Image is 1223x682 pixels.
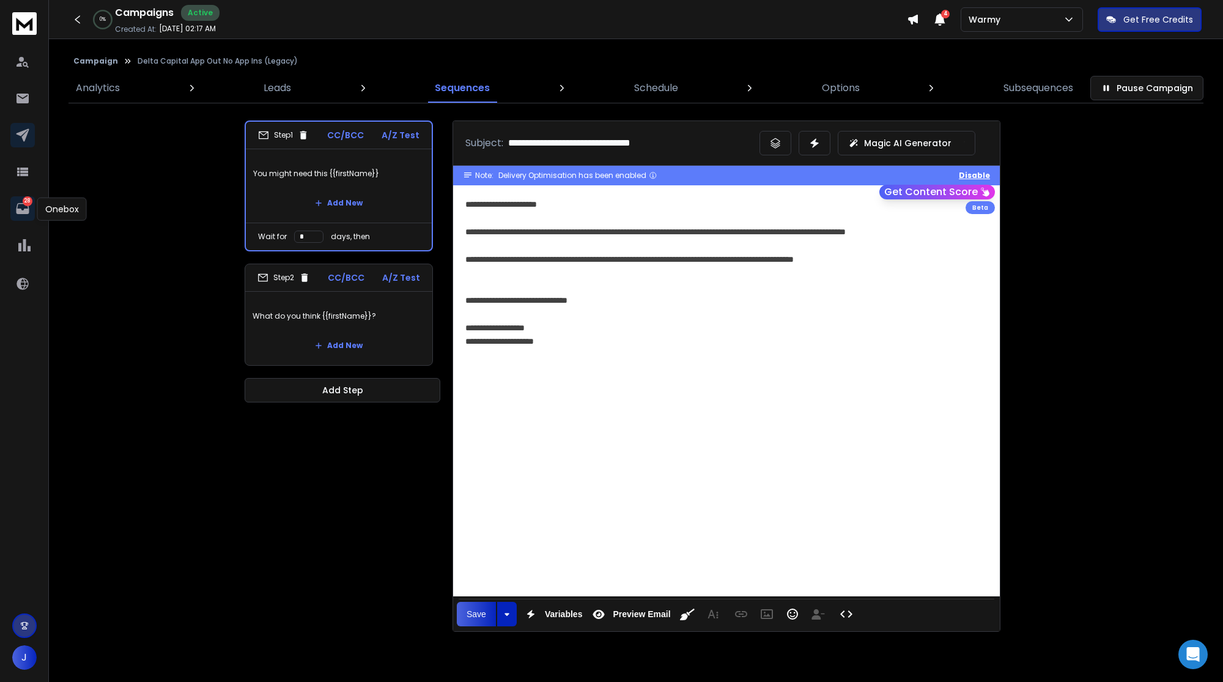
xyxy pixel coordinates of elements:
p: Created At: [115,24,157,34]
a: 28 [10,196,35,221]
li: Step2CC/BCCA/Z TestWhat do you think {{firstName}}?Add New [245,264,433,366]
button: Insert Unsubscribe Link [807,602,830,626]
p: days, then [331,232,370,242]
button: Campaign [73,56,118,66]
div: Onebox [37,198,87,221]
span: Note: [475,171,493,180]
button: Add New [305,191,372,215]
p: CC/BCC [327,129,364,141]
h1: Campaigns [115,6,174,20]
button: Variables [519,602,585,626]
p: 0 % [100,16,106,23]
div: Delivery Optimisation has been enabled [498,171,657,180]
p: CC/BCC [328,272,364,284]
p: Schedule [634,81,678,95]
a: Schedule [627,73,685,103]
p: 28 [23,196,32,206]
a: Subsequences [996,73,1081,103]
div: Step 2 [257,272,310,283]
div: Open Intercom Messenger [1178,640,1208,669]
button: J [12,645,37,670]
p: Subsequences [1003,81,1073,95]
p: Warmy [969,13,1005,26]
button: Emoticons [781,602,804,626]
p: Wait for [258,232,287,242]
a: Sequences [427,73,497,103]
button: Save [457,602,496,626]
button: Add New [305,333,372,358]
p: Sequences [435,81,490,95]
p: Leads [264,81,291,95]
li: Step1CC/BCCA/Z TestYou might need this {{firstName}}Add NewWait fordays, then [245,120,433,251]
button: Disable [959,171,990,180]
p: Options [822,81,860,95]
a: Options [815,73,867,103]
span: 4 [941,10,950,18]
button: Add Step [245,378,440,402]
div: Beta [966,201,995,214]
p: Analytics [76,81,120,95]
p: Subject: [465,136,503,150]
button: Insert Link (⌘K) [730,602,753,626]
button: Get Content Score [879,185,995,199]
button: Get Free Credits [1098,7,1202,32]
button: Clean HTML [676,602,699,626]
p: A/Z Test [382,272,420,284]
button: More Text [701,602,725,626]
button: Magic AI Generator [838,131,975,155]
p: [DATE] 02:17 AM [159,24,216,34]
a: Analytics [68,73,127,103]
p: A/Z Test [382,129,419,141]
button: Code View [835,602,858,626]
button: Preview Email [587,602,673,626]
p: Magic AI Generator [864,137,951,149]
p: Delta Capital App Out No App Ins (Legacy) [138,56,298,66]
button: Pause Campaign [1090,76,1203,100]
button: Insert Image (⌘P) [755,602,778,626]
a: Leads [256,73,298,103]
span: Variables [542,609,585,620]
p: Get Free Credits [1123,13,1193,26]
div: Active [181,5,220,21]
img: logo [12,12,37,35]
p: You might need this {{firstName}} [253,157,424,191]
div: Step 1 [258,130,309,141]
span: Preview Email [610,609,673,620]
p: What do you think {{firstName}}? [253,299,425,333]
